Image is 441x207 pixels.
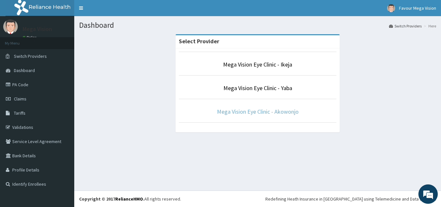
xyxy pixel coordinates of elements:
strong: Copyright © 2017 . [79,196,144,202]
span: Switch Providers [14,53,47,59]
li: Here [422,23,436,29]
a: Mega Vision Eye Clinic - Akowonjo [217,108,299,115]
div: Redefining Heath Insurance in [GEOGRAPHIC_DATA] using Telemedicine and Data Science! [265,196,436,202]
a: Switch Providers [389,23,422,29]
span: Claims [14,96,26,102]
a: Online [23,35,38,40]
span: Tariffs [14,110,26,116]
a: Mega Vision Eye Clinic - Ikeja [223,61,292,68]
span: Favour Mega Vision [399,5,436,11]
img: User Image [387,4,395,12]
a: RelianceHMO [115,196,143,202]
footer: All rights reserved. [74,191,441,207]
a: Mega Vision Eye Clinic - Yaba [223,84,292,92]
p: Mega Vision [23,26,52,32]
img: User Image [3,19,18,34]
strong: Select Provider [179,37,219,45]
span: Dashboard [14,67,35,73]
h1: Dashboard [79,21,436,29]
